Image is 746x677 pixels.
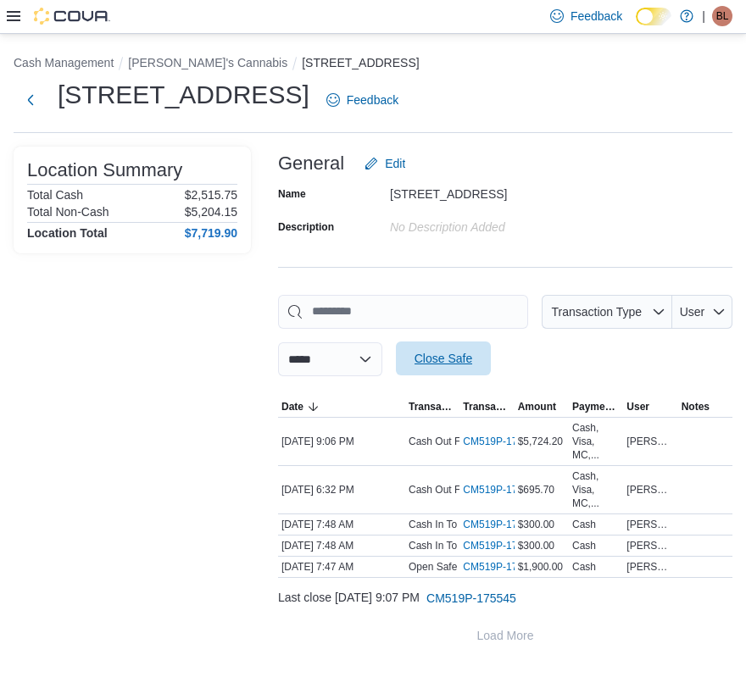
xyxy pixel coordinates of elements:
div: [STREET_ADDRESS] [390,180,617,201]
p: Cash Out From Drawer (Drawer 1) [409,435,565,448]
div: [DATE] 7:47 AM [278,557,405,577]
span: Transaction Type [409,400,456,413]
div: [DATE] 7:48 AM [278,514,405,535]
button: Edit [358,147,412,180]
button: Transaction Type [542,295,672,329]
h6: Total Non-Cash [27,205,109,219]
a: CM519P-175597External link [463,518,554,531]
span: Load More [477,627,534,644]
button: Transaction # [459,397,514,417]
span: Date [281,400,303,413]
div: Cash [572,518,596,531]
button: Payment Methods [569,397,623,417]
button: User [623,397,677,417]
button: Cash Management [14,56,114,69]
button: Load More [278,619,732,652]
span: Edit [385,155,405,172]
h4: $7,719.90 [185,226,237,240]
a: Feedback [320,83,405,117]
div: No Description added [390,214,617,234]
span: $1,900.00 [518,560,563,574]
span: Feedback [571,8,622,25]
button: Notes [678,397,732,417]
a: CM519P-175654External link [463,483,554,497]
a: CM519P-175662External link [463,435,554,448]
span: Payment Methods [572,400,620,413]
button: User [672,295,732,329]
span: User [680,305,705,319]
span: [PERSON_NAME] [626,518,674,531]
p: | [702,6,705,26]
button: [STREET_ADDRESS] [302,56,419,69]
div: Cash [572,560,596,574]
div: Last close [DATE] 9:07 PM [278,581,732,615]
p: Open Safe [409,560,457,574]
nav: An example of EuiBreadcrumbs [14,54,732,75]
div: Cash, Visa, MC,... [572,469,620,510]
span: $300.00 [518,518,554,531]
span: [PERSON_NAME] [626,483,674,497]
h4: Location Total [27,226,108,240]
a: CM519P-175595External link [463,560,554,574]
span: BL [716,6,729,26]
p: $2,515.75 [185,188,237,202]
span: $695.70 [518,483,554,497]
span: CM519P-175545 [426,590,516,607]
span: Transaction # [463,400,510,413]
div: Cash [572,539,596,552]
div: [DATE] 6:32 PM [278,480,405,500]
button: [PERSON_NAME]'s Cannabis [128,56,287,69]
span: Close Safe [415,350,472,367]
span: Feedback [347,92,398,108]
button: Close Safe [396,341,491,375]
button: CM519P-175545 [420,581,523,615]
span: Amount [518,400,556,413]
span: [PERSON_NAME] [626,435,674,448]
span: [PERSON_NAME] [626,539,674,552]
h6: Total Cash [27,188,83,202]
button: Transaction Type [405,397,459,417]
label: Description [278,220,334,234]
h1: [STREET_ADDRESS] [58,78,309,112]
span: Notes [682,400,710,413]
button: Date [278,397,405,417]
div: B Luxton [712,6,732,26]
p: $5,204.15 [185,205,237,219]
span: Transaction Type [551,305,642,319]
label: Name [278,187,306,201]
div: [DATE] 7:48 AM [278,535,405,556]
div: [DATE] 9:06 PM [278,431,405,452]
input: Dark Mode [636,8,671,25]
p: Cash Out From Drawer (Drawer 2) [409,483,565,497]
h3: Location Summary [27,160,182,180]
span: $300.00 [518,539,554,552]
span: $5,724.20 [518,435,563,448]
button: Amount [515,397,569,417]
a: CM519P-175596External link [463,539,554,552]
button: Next [14,83,47,117]
h3: General [278,153,344,174]
span: Dark Mode [636,25,637,26]
p: Cash In To Drawer (Drawer 2) [409,518,543,531]
div: Cash, Visa, MC,... [572,421,620,462]
span: [PERSON_NAME] [626,560,674,574]
span: User [626,400,649,413]
img: Cova [34,8,110,25]
input: This is a search bar. As you type, the results lower in the page will automatically filter. [278,295,528,329]
p: Cash In To Drawer (Drawer 1) [409,539,543,552]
